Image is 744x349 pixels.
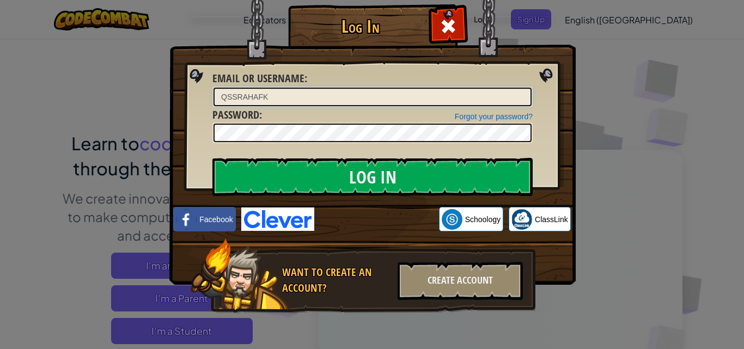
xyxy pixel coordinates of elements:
[199,214,233,225] span: Facebook
[212,107,262,123] label: :
[212,158,533,196] input: Log In
[398,262,523,300] div: Create Account
[535,214,568,225] span: ClassLink
[282,265,391,296] div: Want to create an account?
[176,209,197,230] img: facebook_small.png
[314,207,439,231] iframe: زر تسجيل الدخول باستخدام حساب Google
[212,71,304,85] span: Email or Username
[241,207,314,231] img: clever-logo-blue.png
[291,17,430,36] h1: Log In
[442,209,462,230] img: schoology.png
[212,107,259,122] span: Password
[511,209,532,230] img: classlink-logo-small.png
[455,112,533,121] a: Forgot your password?
[465,214,501,225] span: Schoology
[212,71,307,87] label: :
